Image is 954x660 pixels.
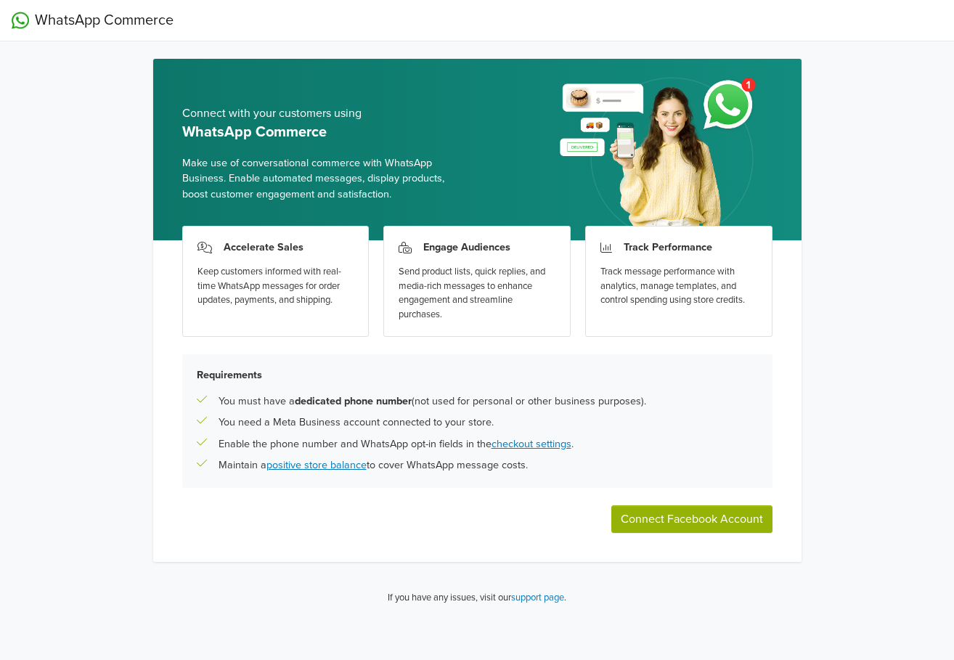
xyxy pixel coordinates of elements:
h5: Requirements [197,369,758,381]
img: WhatsApp [12,12,29,29]
div: Track message performance with analytics, manage templates, and control spending using store cred... [600,265,757,308]
p: You need a Meta Business account connected to your store. [219,415,494,431]
h3: Accelerate Sales [224,241,303,253]
h5: WhatsApp Commerce [182,123,466,141]
img: whatsapp_setup_banner [547,69,772,240]
div: Send product lists, quick replies, and media-rich messages to enhance engagement and streamline p... [399,265,555,322]
h3: Track Performance [624,241,712,253]
a: support page [511,592,564,603]
button: Connect Facebook Account [611,505,772,533]
p: You must have a (not used for personal or other business purposes). [219,394,646,410]
b: dedicated phone number [295,395,412,407]
span: WhatsApp Commerce [35,9,174,31]
p: Enable the phone number and WhatsApp opt-in fields in the . [219,436,574,452]
h3: Engage Audiences [423,241,510,253]
div: Keep customers informed with real-time WhatsApp messages for order updates, payments, and shipping. [197,265,354,308]
span: Make use of conversational commerce with WhatsApp Business. Enable automated messages, display pr... [182,155,466,203]
h5: Connect with your customers using [182,107,466,121]
p: If you have any issues, visit our . [388,591,566,606]
p: Maintain a to cover WhatsApp message costs. [219,457,528,473]
a: checkout settings [492,438,571,450]
a: positive store balance [266,459,367,471]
